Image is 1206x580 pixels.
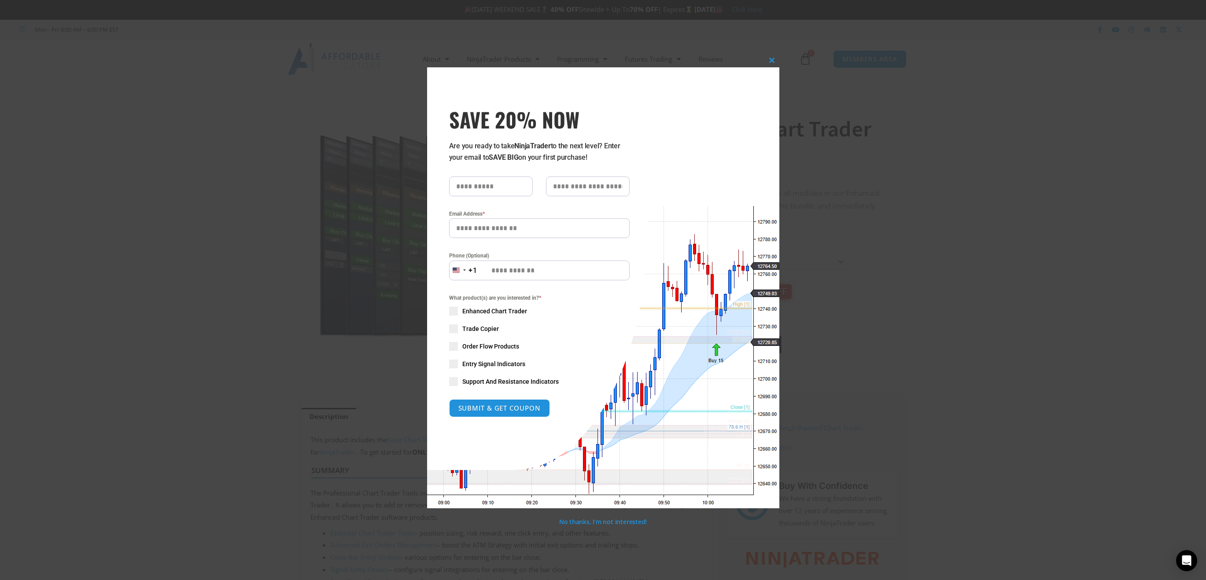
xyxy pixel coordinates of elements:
label: Entry Signal Indicators [449,360,630,368]
span: Support And Resistance Indicators [462,377,559,386]
a: No thanks, I’m not interested! [559,518,647,526]
span: Order Flow Products [462,342,519,351]
span: What product(s) are you interested in? [449,294,630,302]
strong: SAVE BIG [489,153,518,162]
strong: NinjaTrader [514,142,550,150]
label: Order Flow Products [449,342,630,351]
label: Trade Copier [449,324,630,333]
button: SUBMIT & GET COUPON [449,399,550,417]
span: Entry Signal Indicators [462,360,525,368]
label: Support And Resistance Indicators [449,377,630,386]
div: +1 [468,265,477,276]
div: Open Intercom Messenger [1176,550,1197,571]
span: SAVE 20% NOW [449,107,630,132]
span: Enhanced Chart Trader [462,307,527,316]
span: Trade Copier [462,324,499,333]
p: Are you ready to take to the next level? Enter your email to on your first purchase! [449,140,630,163]
button: Selected country [449,261,477,280]
label: Enhanced Chart Trader [449,307,630,316]
label: Email Address [449,209,630,218]
label: Phone (Optional) [449,251,630,260]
